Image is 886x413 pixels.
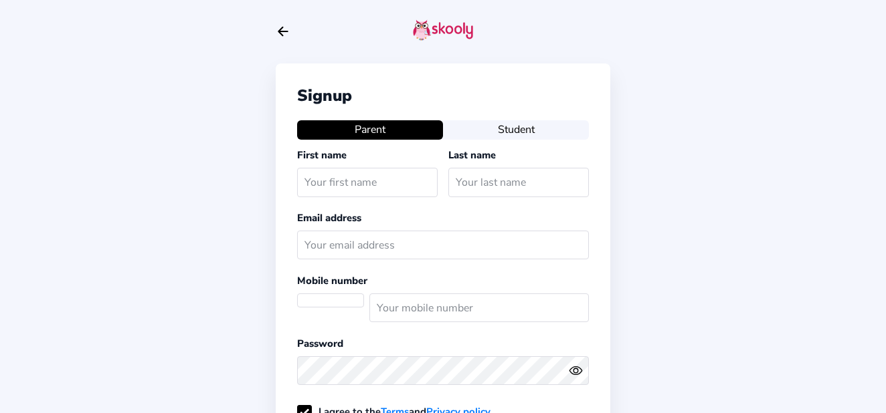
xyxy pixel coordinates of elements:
[413,19,473,41] img: skooly-logo.png
[569,364,583,378] ion-icon: eye outline
[369,293,589,322] input: Your mobile number
[297,168,438,196] input: Your first name
[297,120,443,139] button: Parent
[297,274,367,287] label: Mobile number
[448,168,589,196] input: Your last name
[276,24,290,39] button: arrow back outline
[448,148,496,162] label: Last name
[297,85,589,106] div: Signup
[297,148,347,162] label: First name
[297,337,343,350] label: Password
[297,231,589,259] input: Your email address
[443,120,589,139] button: Student
[297,211,361,225] label: Email address
[569,364,589,378] button: eye outlineeye off outline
